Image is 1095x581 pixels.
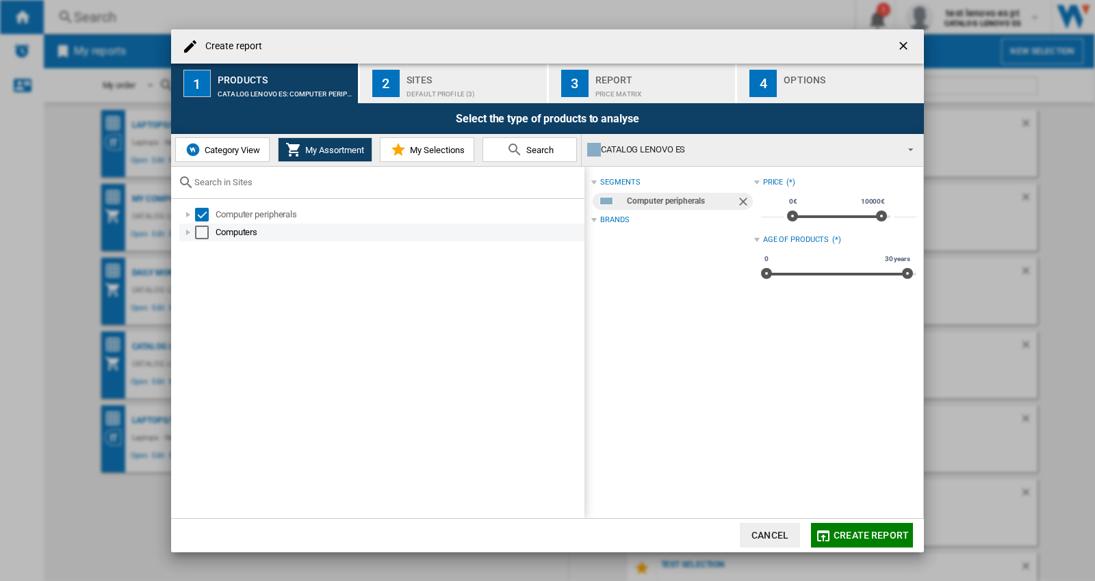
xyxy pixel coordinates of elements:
[587,140,896,159] div: CATALOG LENOVO ES
[740,523,800,548] button: Cancel
[185,141,201,158] img: wiser-icon-blue.png
[360,64,548,103] button: 2 Sites Default profile (3)
[762,254,771,265] span: 0
[883,254,912,265] span: 30 years
[749,70,777,97] div: 4
[784,69,918,83] div: Options
[194,177,578,187] input: Search in Sites
[549,64,737,103] button: 3 Report Price Matrix
[195,208,216,221] md-checkbox: Select
[171,103,924,134] div: Select the type of products to analyse
[175,137,270,162] button: Category View
[380,137,474,162] button: My Selections
[218,69,352,83] div: Products
[627,193,736,210] div: Computer peripherals
[737,64,924,103] button: 4 Options
[171,64,359,103] button: 1 Products CATALOG LENOVO ES:Computer peripherals
[897,39,913,55] ng-md-icon: getI18NText('BUTTONS.CLOSE_DIALOG')
[763,177,784,188] div: Price
[600,215,629,226] div: Brands
[787,196,799,207] span: 0€
[595,69,730,83] div: Report
[736,195,753,211] ng-md-icon: Remove
[561,70,589,97] div: 3
[278,137,372,162] button: My Assortment
[302,145,364,155] span: My Assortment
[195,226,216,239] md-checkbox: Select
[183,70,211,97] div: 1
[595,83,730,98] div: Price Matrix
[407,83,541,98] div: Default profile (3)
[218,83,352,98] div: CATALOG LENOVO ES:Computer peripherals
[372,70,400,97] div: 2
[859,196,887,207] span: 10000€
[216,208,582,221] div: Computer peripherals
[600,177,640,188] div: segments
[523,145,554,155] span: Search
[216,226,582,239] div: Computers
[834,530,909,541] span: Create report
[891,33,918,60] button: getI18NText('BUTTONS.CLOSE_DIALOG')
[482,137,577,162] button: Search
[198,40,262,53] h4: Create report
[763,234,829,245] div: Age of products
[811,523,913,548] button: Create report
[201,145,260,155] span: Category View
[407,69,541,83] div: Sites
[407,145,465,155] span: My Selections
